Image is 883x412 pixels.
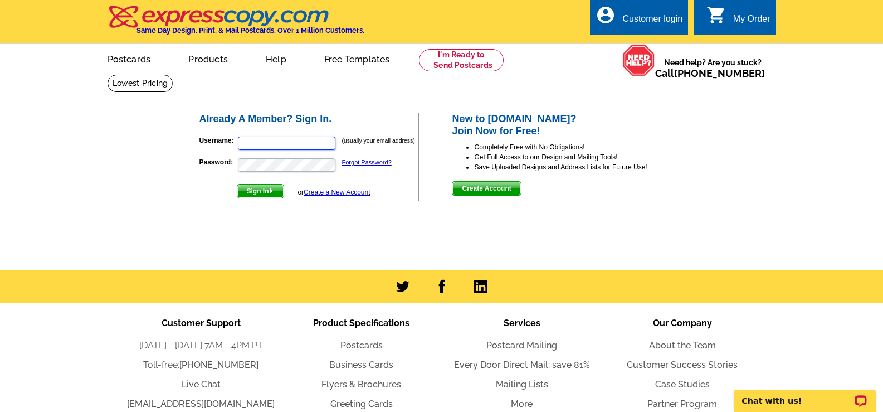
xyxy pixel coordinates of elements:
a: Case Studies [655,379,710,390]
li: [DATE] - [DATE] 7AM - 4PM PT [121,339,281,352]
div: Customer login [622,14,682,30]
a: Flyers & Brochures [321,379,401,390]
a: Greeting Cards [330,399,393,409]
a: Create a New Account [304,188,370,196]
a: Customer Success Stories [627,360,738,370]
button: Create Account [452,181,521,196]
a: Every Door Direct Mail: save 81% [454,360,590,370]
img: button-next-arrow-white.png [269,188,274,193]
button: Sign In [237,184,284,198]
span: Create Account [452,182,520,195]
label: Password: [199,157,237,167]
a: More [511,399,533,409]
a: account_circle Customer login [596,12,682,26]
i: shopping_cart [706,5,726,25]
iframe: LiveChat chat widget [726,377,883,412]
h2: Already A Member? Sign In. [199,113,418,125]
label: Username: [199,135,237,146]
div: or [297,187,370,197]
span: Our Company [653,318,712,328]
a: [PHONE_NUMBER] [179,360,258,370]
li: Completely Free with No Obligations! [474,142,685,152]
a: Products [170,45,246,71]
a: Postcards [340,340,383,351]
li: Toll-free: [121,358,281,372]
a: Postcard Mailing [486,340,557,351]
small: (usually your email address) [342,137,415,144]
a: Same Day Design, Print, & Mail Postcards. Over 1 Million Customers. [108,13,364,35]
h2: New to [DOMAIN_NAME]? Join Now for Free! [452,113,685,137]
div: My Order [733,14,770,30]
span: Need help? Are you stuck? [655,57,770,79]
a: Mailing Lists [496,379,548,390]
a: Live Chat [182,379,221,390]
a: Forgot Password? [342,159,392,166]
h4: Same Day Design, Print, & Mail Postcards. Over 1 Million Customers. [136,26,364,35]
img: help [622,44,655,76]
a: Help [248,45,304,71]
span: Services [504,318,540,328]
span: Product Specifications [313,318,409,328]
a: About the Team [649,340,716,351]
a: Free Templates [306,45,408,71]
a: Postcards [90,45,169,71]
a: shopping_cart My Order [706,12,770,26]
li: Save Uploaded Designs and Address Lists for Future Use! [474,162,685,172]
i: account_circle [596,5,616,25]
a: [EMAIL_ADDRESS][DOMAIN_NAME] [127,399,275,409]
li: Get Full Access to our Design and Mailing Tools! [474,152,685,162]
span: Call [655,67,765,79]
span: Customer Support [162,318,241,328]
a: Business Cards [329,360,393,370]
a: Partner Program [647,399,717,409]
a: [PHONE_NUMBER] [674,67,765,79]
